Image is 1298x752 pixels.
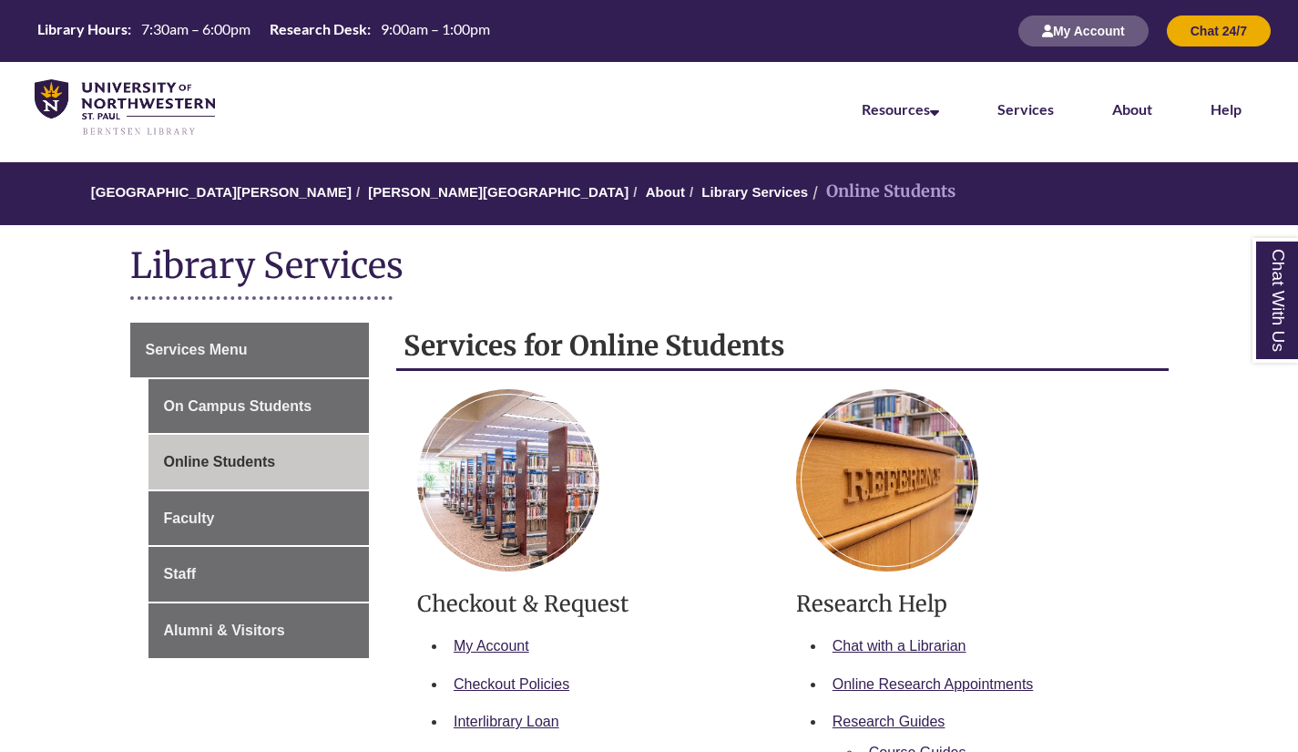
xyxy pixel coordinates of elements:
[30,19,497,42] table: Hours Today
[146,342,248,357] span: Services Menu
[454,638,529,654] a: My Account
[381,20,490,37] span: 9:00am – 1:00pm
[646,184,685,200] a: About
[148,379,370,434] a: On Campus Students
[35,79,215,137] img: UNWSP Library Logo
[454,714,559,729] a: Interlibrary Loan
[91,184,352,200] a: [GEOGRAPHIC_DATA][PERSON_NAME]
[808,179,956,205] li: Online Students
[454,676,569,692] a: Checkout Policies
[1167,23,1271,38] a: Chat 24/7
[148,435,370,489] a: Online Students
[701,184,808,200] a: Library Services
[417,590,769,618] h3: Checkout & Request
[262,19,373,39] th: Research Desk:
[141,20,250,37] span: 7:30am – 6:00pm
[148,547,370,602] a: Staff
[1018,23,1149,38] a: My Account
[997,100,1054,118] a: Services
[1211,100,1242,118] a: Help
[130,243,1169,292] h1: Library Services
[396,323,1169,371] h2: Services for Online Students
[833,638,966,654] a: Chat with a Librarian
[130,323,370,377] a: Services Menu
[1018,15,1149,46] button: My Account
[368,184,629,200] a: [PERSON_NAME][GEOGRAPHIC_DATA]
[833,676,1034,692] a: Online Research Appointments
[833,714,945,729] a: Research Guides
[862,100,939,118] a: Resources
[30,19,497,44] a: Hours Today
[1167,15,1271,46] button: Chat 24/7
[1112,100,1152,118] a: About
[130,323,370,658] div: Guide Page Menu
[148,491,370,546] a: Faculty
[796,590,1148,618] h3: Research Help
[30,19,134,39] th: Library Hours:
[148,603,370,658] a: Alumni & Visitors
